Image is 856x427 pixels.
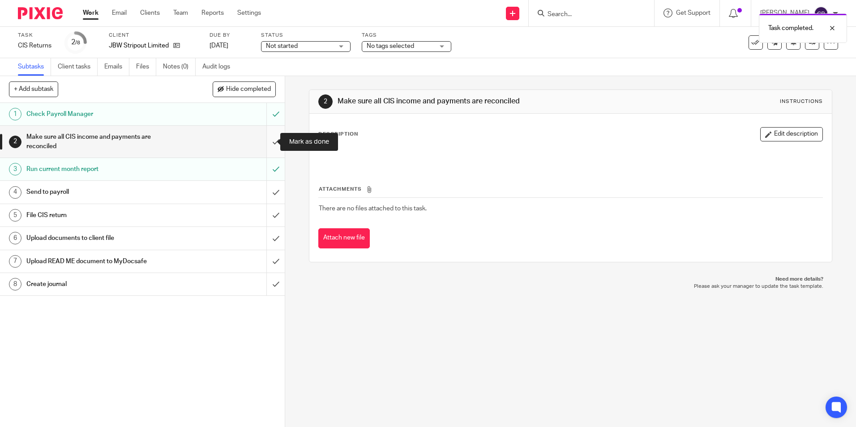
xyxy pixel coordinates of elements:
div: 6 [9,232,21,244]
a: Work [83,9,98,17]
span: Not started [266,43,298,49]
div: 2 [9,136,21,148]
div: 4 [9,186,21,199]
label: Client [109,32,198,39]
h1: File CIS return [26,209,180,222]
div: 8 [9,278,21,290]
a: Subtasks [18,58,51,76]
div: CIS Returns [18,41,54,50]
label: Due by [210,32,250,39]
a: Settings [237,9,261,17]
h1: Run current month report [26,162,180,176]
div: Instructions [780,98,823,105]
a: Email [112,9,127,17]
div: 5 [9,209,21,222]
a: Clients [140,9,160,17]
label: Status [261,32,351,39]
small: /8 [75,40,80,45]
a: Team [173,9,188,17]
label: Task [18,32,54,39]
h1: Create journal [26,278,180,291]
h1: Make sure all CIS income and payments are reconciled [338,97,590,106]
p: Task completed. [768,24,813,33]
span: There are no files attached to this task. [319,205,427,212]
img: svg%3E [814,6,828,21]
img: Pixie [18,7,63,19]
a: Audit logs [202,58,237,76]
div: 7 [9,255,21,268]
button: + Add subtask [9,81,58,97]
h1: Send to payroll [26,185,180,199]
div: 1 [9,108,21,120]
p: JBW Stripout Limited [109,41,169,50]
a: Notes (0) [163,58,196,76]
h1: Upload READ ME document to MyDocsafe [26,255,180,268]
div: 2 [318,94,333,109]
span: [DATE] [210,43,228,49]
div: 2 [71,37,80,47]
span: No tags selected [367,43,414,49]
button: Hide completed [213,81,276,97]
h1: Check Payroll Manager [26,107,180,121]
span: Attachments [319,187,362,192]
span: Hide completed [226,86,271,93]
label: Tags [362,32,451,39]
p: Please ask your manager to update the task template. [318,283,823,290]
p: Description [318,131,358,138]
h1: Upload documents to client file [26,231,180,245]
a: Client tasks [58,58,98,76]
a: Files [136,58,156,76]
a: Emails [104,58,129,76]
div: 3 [9,163,21,175]
p: Need more details? [318,276,823,283]
a: Reports [201,9,224,17]
button: Attach new file [318,228,370,248]
h1: Make sure all CIS income and payments are reconciled [26,130,180,153]
button: Edit description [760,127,823,141]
